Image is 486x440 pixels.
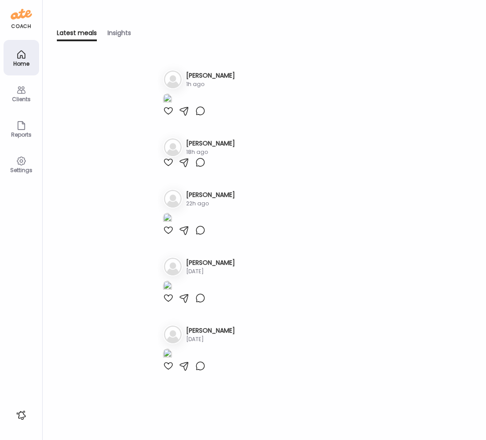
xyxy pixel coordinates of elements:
img: ate [11,7,32,21]
img: images%2F5opNZTKyxmPnWMzOclglztSUiVG2%2FgDGo3xW7fuKtycZ6fnhG%2FfvqVOcSrZUlSW1aRhzQ0_1080 [163,213,172,225]
div: 1h ago [186,80,235,88]
div: [DATE] [186,335,235,343]
div: coach [11,23,31,30]
img: bg-avatar-default.svg [164,190,182,208]
img: bg-avatar-default.svg [164,138,182,156]
h3: [PERSON_NAME] [186,326,235,335]
div: Insights [108,28,131,41]
h3: [PERSON_NAME] [186,190,235,200]
div: Settings [5,167,37,173]
img: bg-avatar-default.svg [164,258,182,275]
div: Home [5,61,37,67]
img: images%2F0PCufjLOdIX5ZM5HrKLLmKMWgiU2%2Fla5kZJBDnAGRi06ZRx7H%2FTQRUYRjVsasi1W5QvdTL_1080 [163,349,172,361]
img: images%2Fb6aWTtQnJlMqPi9vrrebrtC4H6p2%2F5PGlJAjgDnItghGIPNBh%2FfqRuT62FmbM3vGr9079A_1080 [163,94,172,106]
img: images%2FTjnJXePbyzRTMtlmEw9Xw46Yczw2%2FKa92yCcPiaDXnbjDW5oy%2FAy4unHvSVMsY9ILuUsAl_1080 [163,281,172,293]
h3: [PERSON_NAME] [186,258,235,267]
div: [DATE] [186,267,235,275]
div: 18h ago [186,148,235,156]
div: Latest meals [57,28,97,41]
img: bg-avatar-default.svg [164,71,182,88]
img: bg-avatar-default.svg [164,326,182,343]
h3: [PERSON_NAME] [186,139,235,148]
h3: [PERSON_NAME] [186,71,235,80]
div: Clients [5,96,37,102]
div: 22h ago [186,200,235,208]
div: Reports [5,132,37,137]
